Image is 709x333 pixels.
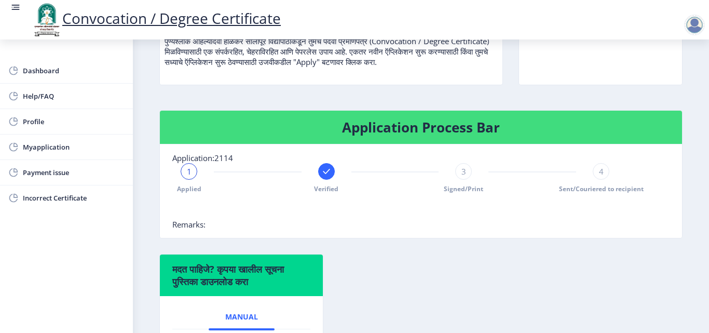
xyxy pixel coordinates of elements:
span: Remarks: [172,219,206,230]
span: Signed/Print [444,184,483,193]
span: Incorrect Certificate [23,192,125,204]
h6: मदत पाहिजे? कृपया खालील सूचना पुस्तिका डाउनलोड करा [172,263,310,288]
span: 4 [599,166,604,177]
span: Manual [225,313,258,321]
span: Sent/Couriered to recipient [559,184,644,193]
span: Verified [314,184,338,193]
h4: Application Process Bar [172,119,670,136]
img: logo [31,2,62,37]
span: Profile [23,115,125,128]
span: Dashboard [23,64,125,77]
span: Help/FAQ [23,90,125,102]
span: 3 [461,166,466,177]
span: Myapplication [23,141,125,153]
span: Payment issue [23,166,125,179]
a: Manual [209,304,275,329]
p: पुण्यश्लोक अहिल्यादेवी होळकर सोलापूर विद्यापीठाकडून तुमचे पदवी प्रमाणपत्र (Convocation / Degree C... [165,15,498,67]
a: Convocation / Degree Certificate [31,8,281,28]
span: Application:2114 [172,153,233,163]
span: Applied [177,184,201,193]
span: 1 [187,166,192,177]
